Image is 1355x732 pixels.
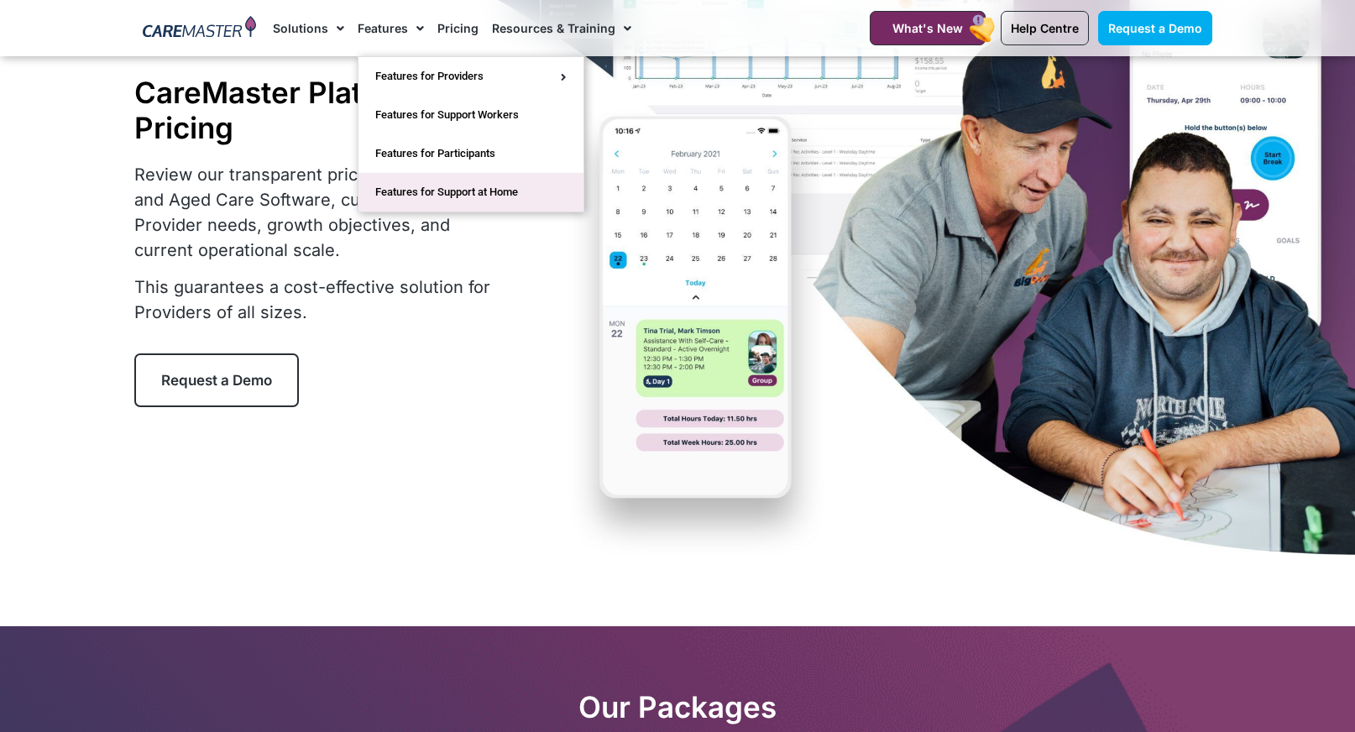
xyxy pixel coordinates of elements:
[1108,21,1202,35] span: Request a Demo
[134,274,512,325] p: This guarantees a cost-effective solution for Providers of all sizes.
[1001,11,1089,45] a: Help Centre
[358,134,583,173] a: Features for Participants
[892,21,963,35] span: What's New
[1011,21,1079,35] span: Help Centre
[134,353,299,407] a: Request a Demo
[358,56,584,212] ul: Features
[134,75,512,145] h1: CareMaster Platform Pricing
[134,689,1221,724] h2: Our Packages
[161,372,272,389] span: Request a Demo
[1098,11,1212,45] a: Request a Demo
[358,57,583,96] a: Features for Providers
[143,16,256,41] img: CareMaster Logo
[358,96,583,134] a: Features for Support Workers
[134,162,512,263] p: Review our transparent pricing tiers for NDIS and Aged Care Software, customised to meet Provider...
[870,11,986,45] a: What's New
[358,173,583,212] a: Features for Support at Home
